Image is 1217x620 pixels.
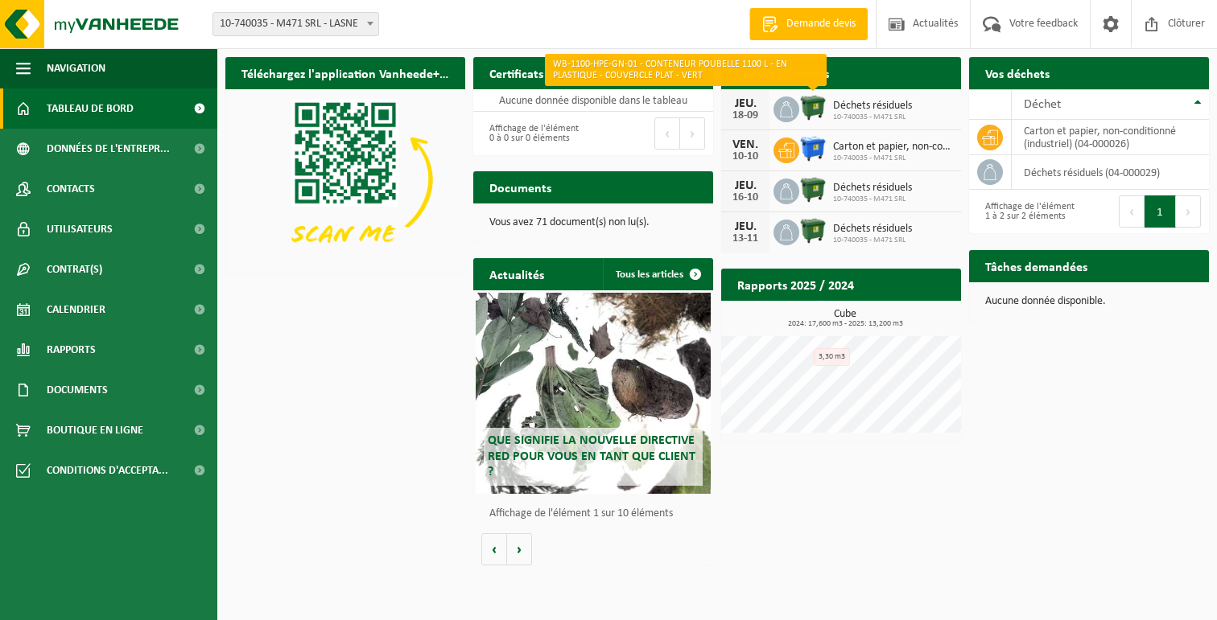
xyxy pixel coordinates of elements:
span: Boutique en ligne [47,410,143,450]
td: Aucune donnée disponible dans le tableau [473,89,713,112]
span: 10-740035 - M471 SRL [833,154,953,163]
h2: Actualités [473,258,560,289]
button: 1 [1145,195,1176,228]
h2: Téléchargez l'application Vanheede+ maintenant! [225,57,465,88]
span: Déchets résiduels [833,100,912,113]
h2: Tâches demandées [969,250,1104,281]
span: Rapports [47,330,96,370]
span: 10-740035 - M471 SRL [833,113,912,122]
div: 16-10 [729,192,761,203]
button: Next [1176,195,1201,228]
span: Carton et papier, non-conditionné (industriel) [833,141,953,154]
span: Que signifie la nouvelle directive RED pour vous en tant que client ? [488,434,695,478]
h2: Rapports 2025 / 2024 [721,269,870,300]
span: Contacts [47,169,95,209]
h2: Documents [473,171,567,203]
span: 10-740035 - M471 SRL [833,195,912,204]
div: Affichage de l'élément 0 à 0 sur 0 éléments [481,116,585,151]
button: Previous [654,117,680,150]
div: JEU. [729,220,761,233]
span: Données de l'entrepr... [47,129,170,169]
td: déchets résiduels (04-000029) [1012,155,1209,190]
span: Documents [47,370,108,410]
img: WB-1100-HPE-GN-01 [799,217,827,244]
img: WB-1100-HPE-BE-01 [799,135,827,162]
a: Tous les articles [603,258,712,290]
span: Déchet [1024,98,1061,111]
h2: Certificats & attestations [473,57,639,88]
div: 18-09 [729,110,761,121]
h3: Cube [729,309,961,328]
span: Demande devis [782,16,860,32]
span: Tableau de bord [47,88,134,129]
div: 3,30 m3 [814,348,850,366]
div: 13-11 [729,233,761,244]
span: 10-740035 - M471 SRL [833,236,912,245]
img: Download de VHEPlus App [225,89,465,269]
p: Affichage de l'élément 1 sur 10 éléments [489,508,705,519]
span: Conditions d'accepta... [47,450,168,491]
span: Déchets résiduels [833,223,912,236]
p: Aucune donnée disponible. [985,296,1193,307]
div: 10-10 [729,151,761,162]
div: VEN. [729,138,761,151]
span: 10-740035 - M471 SRL - LASNE [213,13,378,35]
img: WB-1100-HPE-GN-01 [799,176,827,203]
a: Demande devis [749,8,868,40]
h2: Tâches planifiées [721,57,845,88]
button: Volgende [507,533,532,565]
p: Vous avez 71 document(s) non lu(s). [489,217,697,228]
div: JEU. [729,97,761,110]
span: 10-740035 - M471 SRL - LASNE [212,12,379,36]
img: WB-1100-HPE-GN-01 [799,94,827,121]
span: Calendrier [47,289,105,330]
span: Contrat(s) [47,249,102,289]
button: Next [680,117,705,150]
div: JEU. [729,179,761,192]
button: Vorige [481,533,507,565]
h2: Vos déchets [969,57,1066,88]
button: Previous [1119,195,1145,228]
span: Navigation [47,48,105,88]
span: Utilisateurs [47,209,113,249]
div: Affichage de l'élément 1 à 2 sur 2 éléments [977,194,1081,229]
span: 2024: 17,600 m3 - 2025: 13,200 m3 [729,320,961,328]
a: Que signifie la nouvelle directive RED pour vous en tant que client ? [476,293,711,494]
td: carton et papier, non-conditionné (industriel) (04-000026) [1012,120,1209,155]
a: Consulter les rapports [821,300,959,332]
span: Déchets résiduels [833,182,912,195]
